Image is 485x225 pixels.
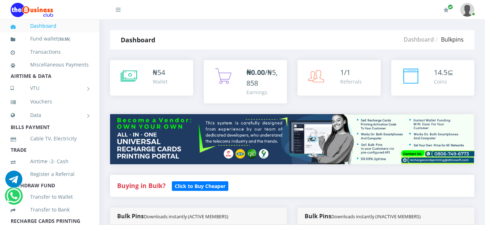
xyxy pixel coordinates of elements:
strong: Bulk Pins [305,212,421,220]
div: Coins [434,78,453,85]
i: Renew/Upgrade Subscription [443,7,449,13]
div: ₦ [153,67,168,78]
a: Data [11,106,89,124]
a: Vouchers [11,93,89,110]
a: Transactions [11,44,89,60]
small: Downloads instantly (ACTIVE MEMBERS) [144,213,228,220]
a: Chat for support [5,176,22,188]
a: Airtime -2- Cash [11,153,89,170]
a: Register a Referral [11,166,89,182]
img: multitenant_rcp.png [110,114,474,164]
a: Chat for support [6,193,21,204]
img: Logo [11,3,53,17]
span: 14.5 [434,68,447,77]
b: Click to Buy Cheaper [175,183,225,189]
a: Click to Buy Cheaper [172,181,228,190]
img: User [460,3,474,17]
small: Downloads instantly (INACTIVE MEMBERS) [331,213,421,220]
small: [ ] [58,36,70,42]
a: ₦54 Wallet [110,60,193,96]
b: 53.55 [59,36,69,42]
a: Cable TV, Electricity [11,130,89,147]
div: ⊆ [434,67,453,78]
a: Fund wallet[53.55] [11,31,89,47]
strong: Bulk Pins [117,212,228,220]
span: Renew/Upgrade Subscription [448,4,453,10]
li: Bulkpins [434,35,464,44]
strong: Dashboard [121,36,155,44]
div: Earnings [246,89,280,96]
div: Referrals [340,78,362,85]
a: ₦0.00/₦5,858 Earnings [204,60,287,103]
strong: Buying in Bulk? [117,181,165,190]
a: 1/1 Referrals [298,60,381,96]
span: /₦5,858 [246,68,278,88]
a: VTU [11,79,89,97]
span: 1/1 [340,68,350,77]
a: Transfer to Wallet [11,189,89,205]
div: Wallet [153,78,168,85]
a: Miscellaneous Payments [11,57,89,73]
b: ₦0.00 [246,68,265,77]
a: Transfer to Bank [11,202,89,218]
span: 54 [157,68,165,77]
a: Dashboard [11,18,89,34]
a: Dashboard [404,36,434,43]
